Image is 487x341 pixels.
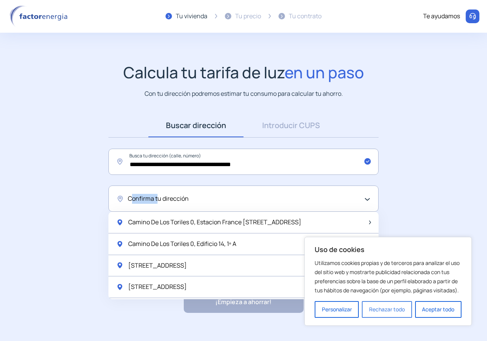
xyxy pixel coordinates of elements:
span: en un paso [285,62,364,83]
a: Introducir CUPS [243,114,339,137]
span: Camino De Los Toriles 0, Estacion France [STREET_ADDRESS] [128,217,301,227]
img: llamar [469,13,476,20]
div: Te ayudamos [423,11,460,21]
p: Uso de cookies [315,245,462,254]
p: Con tu dirección podremos estimar tu consumo para calcular tu ahorro. [145,89,343,98]
img: logo factor [8,5,72,27]
img: location-pin-green.svg [116,262,124,269]
button: Rechazar todo [362,301,412,318]
p: Utilizamos cookies propias y de terceros para analizar el uso del sitio web y mostrarte publicida... [315,259,462,295]
div: Tu precio [235,11,261,21]
div: Tu contrato [289,11,321,21]
a: Buscar dirección [148,114,243,137]
img: location-pin-green.svg [116,283,124,291]
img: location-pin-green.svg [116,240,124,248]
div: Tu vivienda [176,11,207,21]
span: Confirma tu dirección [128,194,189,204]
span: [STREET_ADDRESS] [128,282,187,292]
button: Personalizar [315,301,359,318]
button: Aceptar todo [415,301,462,318]
img: arrow-next-item.svg [369,220,371,224]
span: [STREET_ADDRESS] [128,261,187,271]
span: Camino De Los Toriles 0, Edificio 14, 1º A [128,239,236,249]
div: Uso de cookies [304,237,472,326]
img: location-pin-green.svg [116,219,124,226]
h1: Calcula tu tarifa de luz [123,63,364,82]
